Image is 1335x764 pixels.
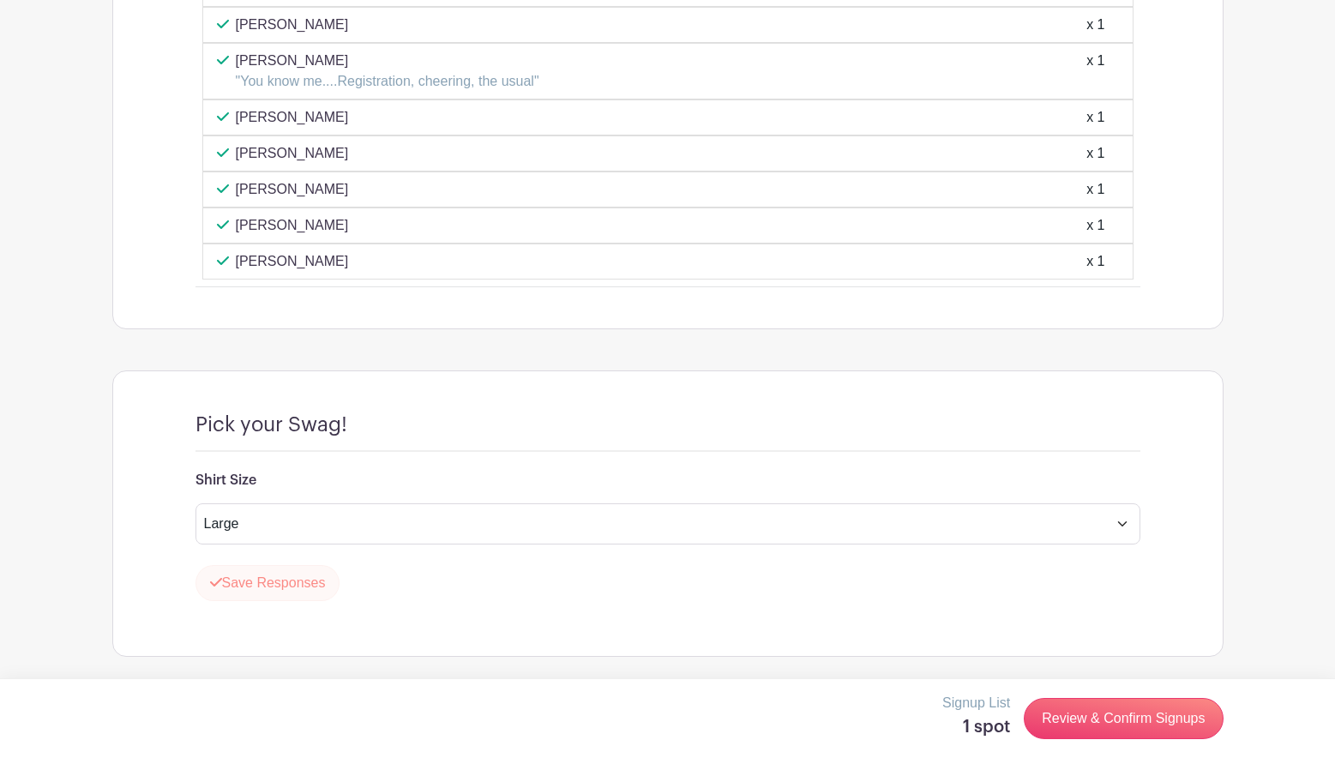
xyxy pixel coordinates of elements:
[1086,215,1104,236] div: x 1
[942,717,1010,737] h5: 1 spot
[195,565,340,601] button: Save Responses
[236,143,349,164] p: [PERSON_NAME]
[236,71,539,92] p: "You know me....Registration, cheering, the usual"
[236,51,539,71] p: [PERSON_NAME]
[236,179,349,200] p: [PERSON_NAME]
[1086,143,1104,164] div: x 1
[1086,107,1104,128] div: x 1
[1086,251,1104,272] div: x 1
[1086,15,1104,35] div: x 1
[236,251,349,272] p: [PERSON_NAME]
[1086,179,1104,200] div: x 1
[236,15,349,35] p: [PERSON_NAME]
[236,215,349,236] p: [PERSON_NAME]
[1024,698,1223,739] a: Review & Confirm Signups
[195,412,347,437] h4: Pick your Swag!
[195,472,1140,489] h6: Shirt Size
[942,693,1010,713] p: Signup List
[1086,51,1104,92] div: x 1
[236,107,349,128] p: [PERSON_NAME]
